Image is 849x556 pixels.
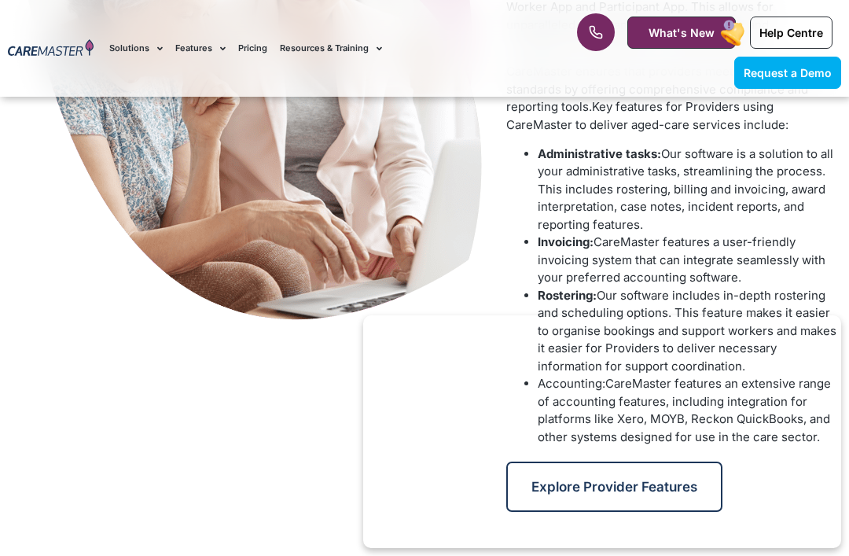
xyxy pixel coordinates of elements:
[538,288,597,303] b: Rostering:
[538,146,661,161] b: Administrative tasks:
[280,22,382,75] a: Resources & Training
[538,234,825,285] span: CareMaster features a user-friendly invoicing system that can integrate seamlessly with your pref...
[649,26,715,39] span: What's New
[238,22,267,75] a: Pricing
[506,99,788,132] span: Key features for Providers using CareMaster to deliver aged-care services include:
[506,63,840,134] p: CareMaster ensures that providers meet aged care quality standards by offering comprehensive comp...
[734,57,841,89] a: Request a Demo
[750,17,832,49] a: Help Centre
[538,234,594,249] b: Invoicing:
[744,66,832,79] span: Request a Demo
[109,22,541,75] nav: Menu
[363,315,841,548] iframe: Popup CTA
[175,22,226,75] a: Features
[538,288,836,374] span: Our software includes in-depth rostering and scheduling options. This feature makes it easier to ...
[109,22,163,75] a: Solutions
[759,26,823,39] span: Help Centre
[8,39,94,58] img: CareMaster Logo
[538,146,833,232] span: Our software is a solution to all your administrative tasks, streamlining the process. This inclu...
[627,17,736,49] a: What's New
